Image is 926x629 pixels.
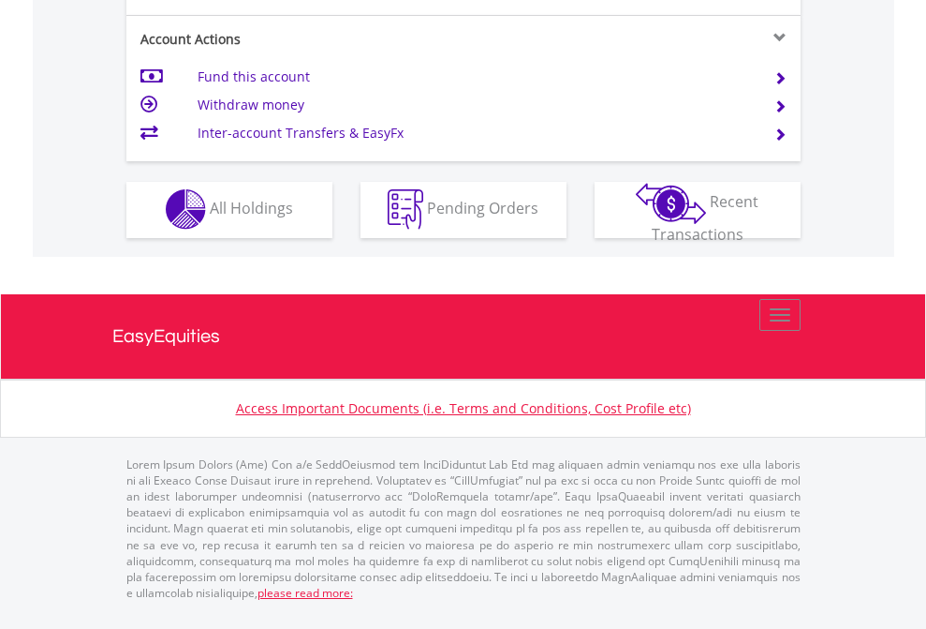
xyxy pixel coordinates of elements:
[257,585,353,601] a: please read more:
[360,182,566,238] button: Pending Orders
[427,198,538,218] span: Pending Orders
[198,63,751,91] td: Fund this account
[210,198,293,218] span: All Holdings
[112,294,815,379] a: EasyEquities
[126,457,801,601] p: Lorem Ipsum Dolors (Ame) Con a/e SeddOeiusmod tem InciDiduntut Lab Etd mag aliquaen admin veniamq...
[126,182,332,238] button: All Holdings
[652,191,759,245] span: Recent Transactions
[198,119,751,147] td: Inter-account Transfers & EasyFx
[595,182,801,238] button: Recent Transactions
[388,189,423,230] img: pending_instructions-wht.png
[236,399,691,417] a: Access Important Documents (i.e. Terms and Conditions, Cost Profile etc)
[166,189,206,230] img: holdings-wht.png
[636,183,706,224] img: transactions-zar-wht.png
[198,91,751,119] td: Withdraw money
[126,30,463,49] div: Account Actions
